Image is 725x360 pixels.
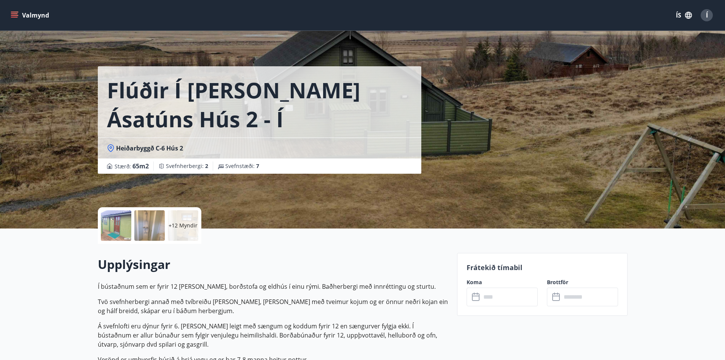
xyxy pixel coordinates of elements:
p: Í bústaðnum sem er fyrir 12 [PERSON_NAME], borðstofa og eldhús í einu rými. Baðherbergi með innré... [98,282,448,291]
span: Svefnherbergi : [166,162,208,170]
span: Í [706,11,708,19]
p: Frátekið tímabil [467,262,618,272]
span: 2 [205,162,208,170]
span: 7 [256,162,259,170]
span: Svefnstæði : [225,162,259,170]
span: Heiðarbyggð C-6 Hús 2 [116,144,183,152]
span: Stærð : [115,162,149,171]
p: +12 Myndir [169,222,198,229]
label: Brottför [547,278,618,286]
h2: Upplýsingar [98,256,448,273]
h1: Flúðir í [PERSON_NAME] Ásatúns hús 2 - í [GEOGRAPHIC_DATA] E [107,75,412,133]
p: Á svefnlofti eru dýnur fyrir 6. [PERSON_NAME] leigt með sængum og koddum fyrir 12 en sængurver fy... [98,322,448,349]
label: Koma [467,278,538,286]
button: ÍS [672,8,696,22]
button: Í [698,6,716,24]
p: Tvö svefnherbergi annað með tvíbreiðu [PERSON_NAME], [PERSON_NAME] með tveimur kojum og er önnur ... [98,297,448,315]
button: menu [9,8,52,22]
span: 65 m2 [132,162,149,170]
